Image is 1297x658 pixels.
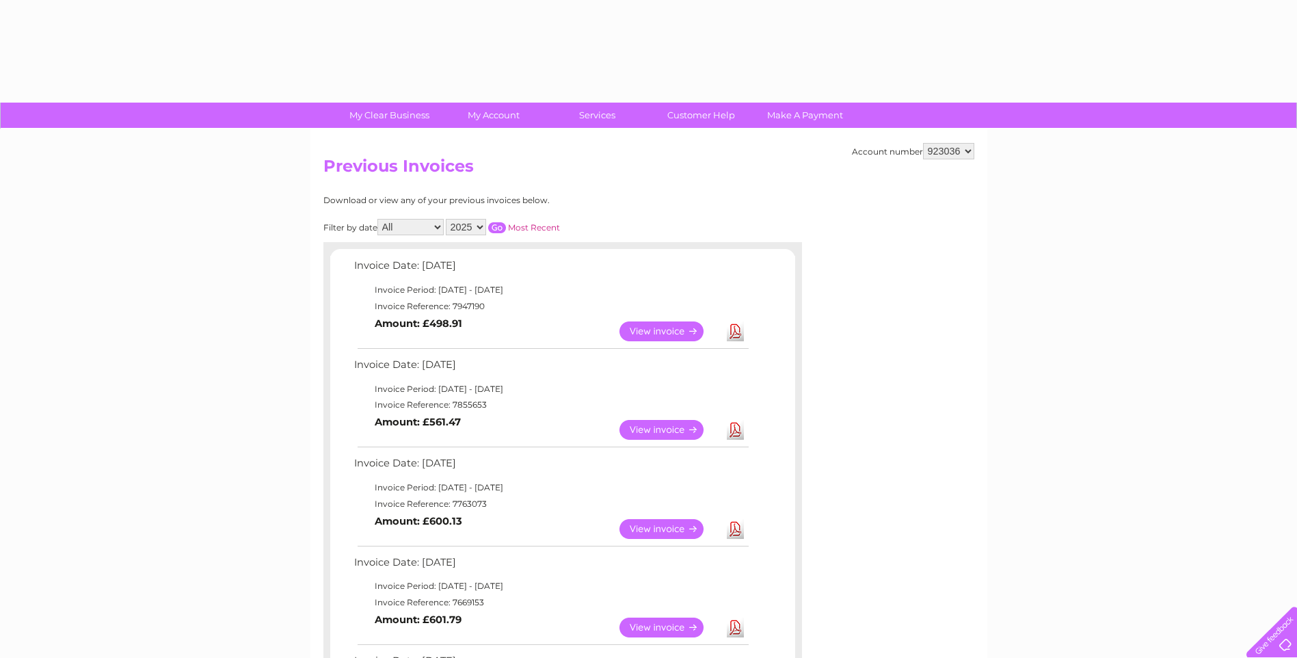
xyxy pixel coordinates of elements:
[323,219,682,235] div: Filter by date
[437,103,550,128] a: My Account
[375,515,462,527] b: Amount: £600.13
[619,618,720,637] a: View
[351,454,751,479] td: Invoice Date: [DATE]
[375,317,462,330] b: Amount: £498.91
[351,397,751,413] td: Invoice Reference: 7855653
[351,256,751,282] td: Invoice Date: [DATE]
[852,143,974,159] div: Account number
[351,479,751,496] td: Invoice Period: [DATE] - [DATE]
[749,103,861,128] a: Make A Payment
[351,578,751,594] td: Invoice Period: [DATE] - [DATE]
[351,594,751,611] td: Invoice Reference: 7669153
[619,420,720,440] a: View
[351,298,751,315] td: Invoice Reference: 7947190
[351,553,751,579] td: Invoice Date: [DATE]
[727,519,744,539] a: Download
[351,496,751,512] td: Invoice Reference: 7763073
[323,196,682,205] div: Download or view any of your previous invoices below.
[541,103,654,128] a: Services
[508,222,560,233] a: Most Recent
[727,321,744,341] a: Download
[351,282,751,298] td: Invoice Period: [DATE] - [DATE]
[351,381,751,397] td: Invoice Period: [DATE] - [DATE]
[727,420,744,440] a: Download
[333,103,446,128] a: My Clear Business
[619,519,720,539] a: View
[375,614,462,626] b: Amount: £601.79
[323,157,974,183] h2: Previous Invoices
[645,103,758,128] a: Customer Help
[727,618,744,637] a: Download
[619,321,720,341] a: View
[351,356,751,381] td: Invoice Date: [DATE]
[375,416,461,428] b: Amount: £561.47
